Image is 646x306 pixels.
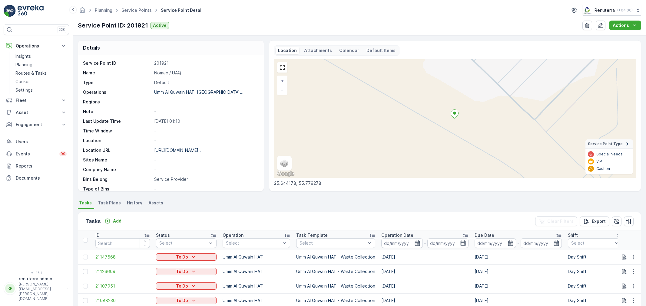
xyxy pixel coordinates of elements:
p: 99 [61,151,65,156]
p: Actions [613,22,629,28]
button: Asset [4,106,69,119]
p: Last Update Time [83,118,152,124]
p: - [154,128,257,134]
p: Tasks [85,217,101,226]
span: − [281,87,284,92]
p: [DATE] 01:10 [154,118,257,124]
p: Select [300,240,366,246]
p: Documents [16,175,67,181]
p: VIP [596,159,602,164]
p: Bins Belong [83,176,152,182]
p: Asset [16,109,57,116]
a: View Fullscreen [278,63,287,72]
span: Service Point Type [588,142,623,146]
a: Homepage [79,9,86,14]
button: To Do [156,253,217,261]
a: Planning [13,60,69,69]
button: Clear Filters [535,216,577,226]
p: Active [153,22,167,28]
input: Search [95,238,150,248]
button: Operations [4,40,69,52]
span: Tasks [79,200,92,206]
img: logo [4,5,16,17]
p: Location [278,47,297,54]
p: Type [83,80,152,86]
button: Export [580,216,609,226]
p: Select [226,240,281,246]
p: Add [113,218,121,224]
p: Users [16,139,67,145]
a: 21126609 [95,269,150,275]
p: Cockpit [15,79,31,85]
button: To Do [156,282,217,290]
a: Documents [4,172,69,184]
td: Umm Al Quwain HAT - Waste Collection [293,250,378,264]
p: Fleet [16,97,57,103]
p: Type of Bins [83,186,152,192]
p: - [154,157,257,163]
p: 201921 [154,60,257,66]
div: Toggle Row Selected [83,255,88,259]
button: Fleet [4,94,69,106]
p: Settings [15,87,33,93]
p: Umm Al Quwain HAT, [GEOGRAPHIC_DATA]... [154,90,243,95]
p: ( +04:00 ) [617,8,633,13]
p: Export [592,218,606,224]
p: Clear Filters [547,218,574,224]
button: Actions [609,21,641,30]
p: Location [83,138,152,144]
p: Default Items [366,47,396,54]
p: - [517,239,519,247]
img: logo_light-DOdMpM7g.png [18,5,44,17]
td: [DATE] [378,264,472,279]
img: Screenshot_2024-07-26_at_13.33.01.png [583,7,592,14]
td: Day Shift [565,250,625,264]
p: Caution [596,166,610,171]
p: 25.644178, 55.779278 [274,180,636,186]
td: Umm Al Quwain HAT [220,250,293,264]
p: Regions [83,99,152,105]
p: - [154,109,257,115]
p: Shift [568,232,578,238]
a: 21088230 [95,298,150,304]
span: 21107051 [95,283,150,289]
p: [PERSON_NAME][EMAIL_ADDRESS][PERSON_NAME][DOMAIN_NAME] [19,282,64,301]
span: Task Plans [98,200,121,206]
p: Planning [15,62,32,68]
p: Service Point ID [83,60,152,66]
button: Active [151,22,169,29]
span: History [127,200,142,206]
td: Umm Al Quwain HAT - Waste Collection [293,264,378,279]
a: Events99 [4,148,69,160]
p: Routes & Tasks [15,70,47,76]
p: Location URL [83,147,152,153]
p: Sites Name [83,157,152,163]
p: Events [16,151,56,157]
div: Toggle Row Selected [83,298,88,303]
p: renuterra.admin [19,276,64,282]
a: Routes & Tasks [13,69,69,77]
td: Day Shift [565,279,625,293]
p: Operation Date [381,232,413,238]
a: Planning [95,8,112,13]
p: Task Template [296,232,328,238]
a: Service Points [121,8,152,13]
p: Engagement [16,122,57,128]
a: Settings [13,86,69,94]
p: Details [83,44,100,51]
div: RR [5,284,15,293]
p: Insights [15,53,31,59]
input: dd/mm/yyyy [475,238,516,248]
p: To Do [176,298,188,304]
td: Day Shift [565,264,625,279]
div: Toggle Row Selected [83,284,88,288]
a: Reports [4,160,69,172]
a: Cockpit [13,77,69,86]
input: dd/mm/yyyy [427,238,469,248]
a: Layers [278,157,291,170]
p: Service Point ID: 201921 [78,21,148,30]
a: Open this area in Google Maps (opens a new window) [276,170,296,178]
div: Toggle Row Selected [83,269,88,274]
a: Zoom Out [278,85,287,94]
span: + [281,78,284,83]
